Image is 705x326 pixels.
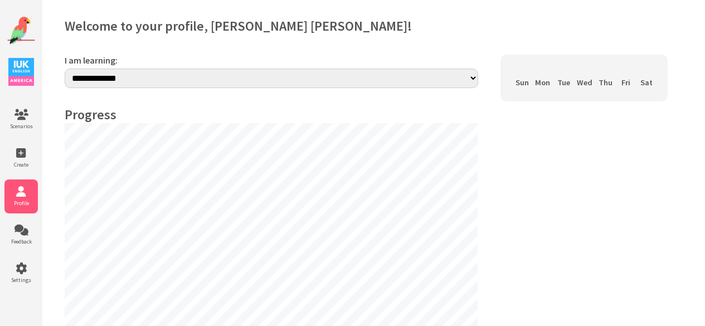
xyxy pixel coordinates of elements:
th: Sun [512,75,532,90]
h2: Welcome to your profile, [PERSON_NAME] [PERSON_NAME]! [65,17,682,35]
span: Create [4,161,38,168]
img: Website Logo [7,17,35,45]
h4: Progress [65,106,478,123]
th: Wed [574,75,595,90]
th: Tue [553,75,574,90]
th: Fri [616,75,636,90]
span: Profile [4,200,38,207]
th: Thu [595,75,616,90]
img: IUK Logo [8,58,34,86]
span: Settings [4,276,38,284]
label: I am learning: [65,55,478,66]
th: Mon [532,75,553,90]
th: Sat [636,75,657,90]
span: Scenarios [4,123,38,130]
span: Feedback [4,238,38,245]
